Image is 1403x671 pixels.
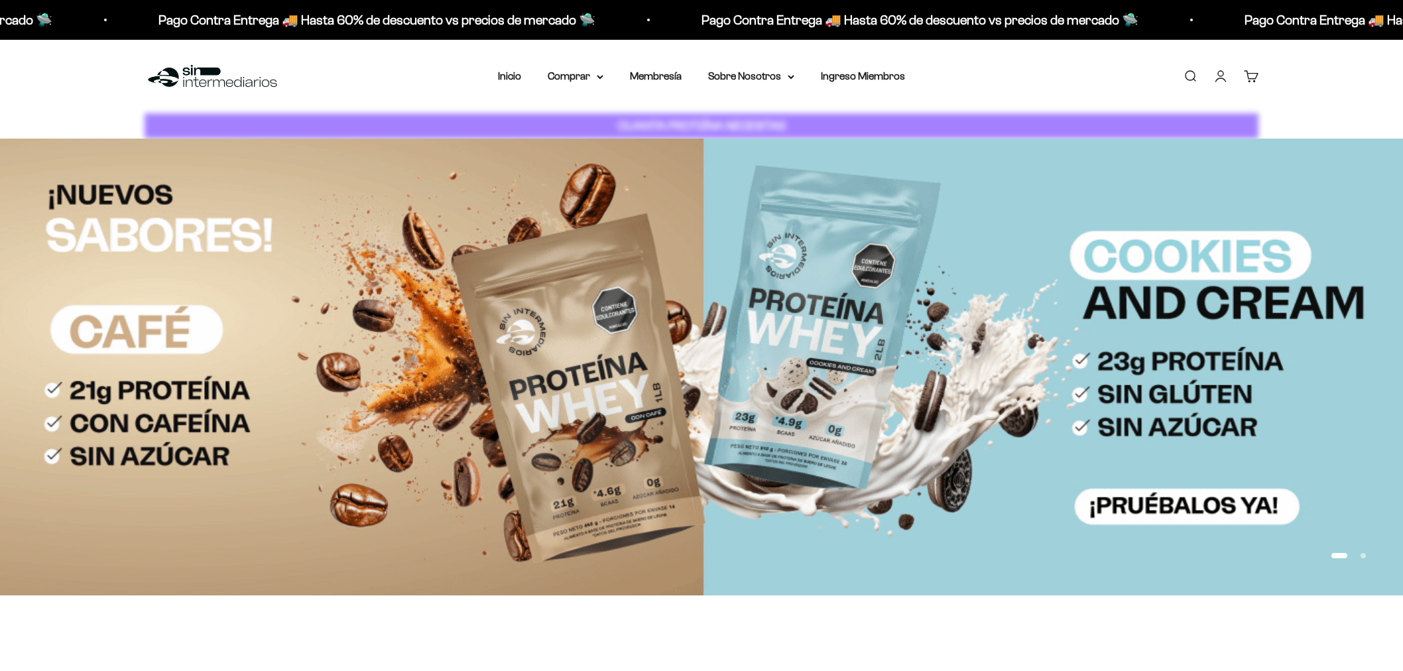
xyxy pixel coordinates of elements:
[158,9,595,30] p: Pago Contra Entrega 🚚 Hasta 60% de descuento vs precios de mercado 🛸
[708,68,794,85] summary: Sobre Nosotros
[821,70,905,82] a: Ingreso Miembros
[701,9,1138,30] p: Pago Contra Entrega 🚚 Hasta 60% de descuento vs precios de mercado 🛸
[630,70,682,82] a: Membresía
[618,119,786,133] strong: CUANTA PROTEÍNA NECESITAS
[498,70,521,82] a: Inicio
[548,68,603,85] summary: Comprar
